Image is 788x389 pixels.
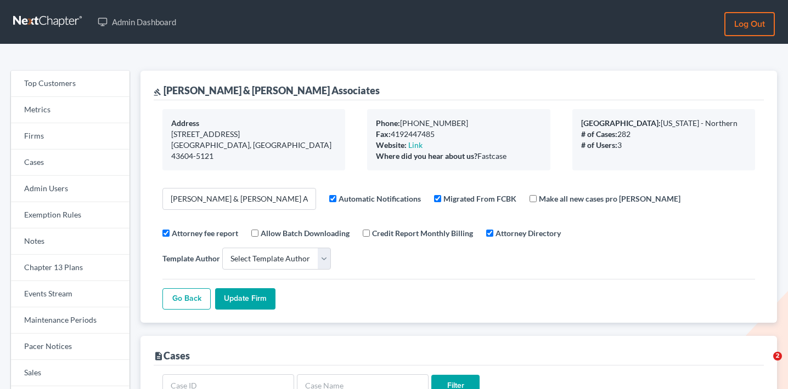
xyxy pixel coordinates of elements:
[171,118,199,128] b: Address
[376,140,407,150] b: Website:
[581,118,661,128] b: [GEOGRAPHIC_DATA]:
[376,151,541,162] div: Fastcase
[581,118,746,129] div: [US_STATE] - Northern
[773,352,782,361] span: 2
[11,150,130,176] a: Cases
[376,118,400,128] b: Phone:
[171,140,336,162] div: [GEOGRAPHIC_DATA], [GEOGRAPHIC_DATA] 43604-5121
[11,123,130,150] a: Firms
[11,97,130,123] a: Metrics
[11,71,130,97] a: Top Customers
[581,129,617,139] b: # of Cases:
[11,202,130,228] a: Exemption Rules
[171,129,336,140] div: [STREET_ADDRESS]
[172,227,238,239] label: Attorney fee report
[261,227,350,239] label: Allow Batch Downloading
[372,227,473,239] label: Credit Report Monthly Billing
[154,84,380,97] div: [PERSON_NAME] & [PERSON_NAME] Associates
[496,227,561,239] label: Attorney Directory
[376,118,541,129] div: [PHONE_NUMBER]
[581,140,746,151] div: 3
[376,151,477,161] b: Where did you hear about us?
[539,193,680,204] label: Make all new cases pro [PERSON_NAME]
[154,349,190,362] div: Cases
[339,193,421,204] label: Automatic Notifications
[11,255,130,281] a: Chapter 13 Plans
[408,140,423,150] a: Link
[154,351,164,361] i: description
[581,140,617,150] b: # of Users:
[154,88,161,96] i: gavel
[724,12,775,36] a: Log out
[751,352,777,378] iframe: Intercom live chat
[11,360,130,386] a: Sales
[162,253,220,264] label: Template Author
[11,334,130,360] a: Pacer Notices
[11,281,130,307] a: Events Stream
[11,307,130,334] a: Maintenance Periods
[443,193,516,204] label: Migrated From FCBK
[11,228,130,255] a: Notes
[215,288,275,310] input: Update Firm
[92,12,182,32] a: Admin Dashboard
[162,288,211,310] a: Go Back
[11,176,130,202] a: Admin Users
[581,129,746,140] div: 282
[376,129,541,140] div: 4192447485
[376,129,391,139] b: Fax:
